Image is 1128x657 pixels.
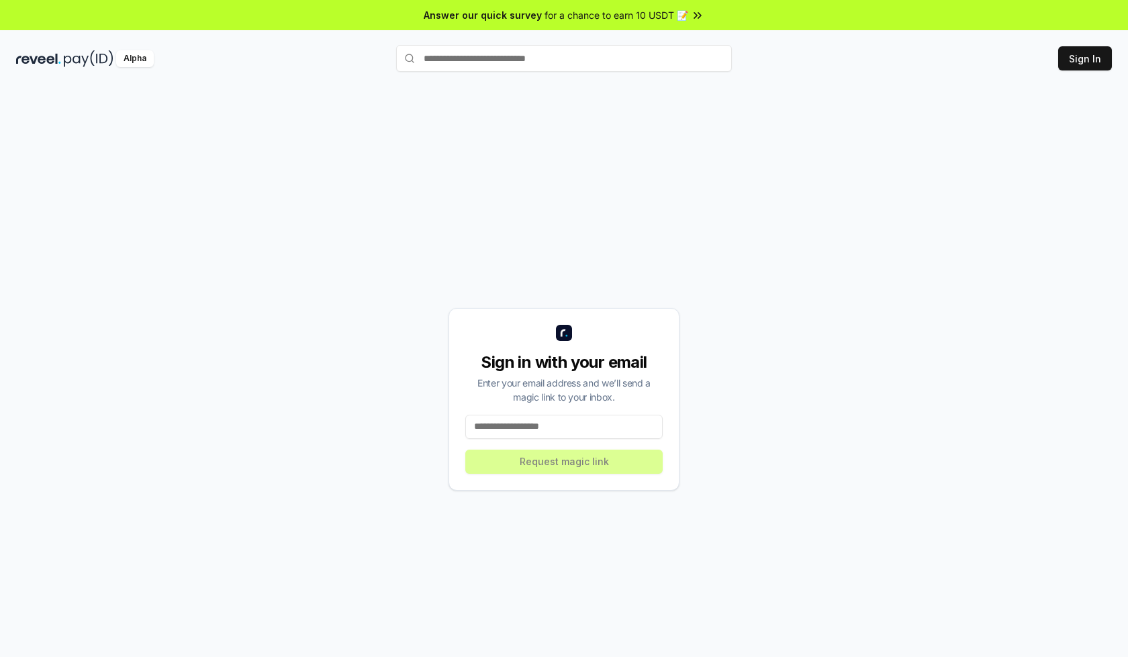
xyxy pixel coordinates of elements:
[1058,46,1112,70] button: Sign In
[424,8,542,22] span: Answer our quick survey
[545,8,688,22] span: for a chance to earn 10 USDT 📝
[64,50,113,67] img: pay_id
[116,50,154,67] div: Alpha
[465,352,663,373] div: Sign in with your email
[465,376,663,404] div: Enter your email address and we’ll send a magic link to your inbox.
[16,50,61,67] img: reveel_dark
[556,325,572,341] img: logo_small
